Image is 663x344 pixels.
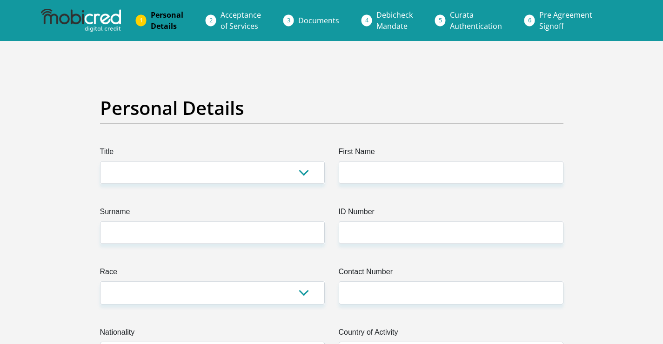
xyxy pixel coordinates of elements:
span: Pre Agreement Signoff [539,10,592,31]
label: Country of Activity [339,327,563,342]
a: Documents [291,11,347,30]
span: Curata Authentication [450,10,502,31]
a: Pre AgreementSignoff [532,6,600,35]
a: PersonalDetails [143,6,191,35]
label: Title [100,146,325,161]
input: First Name [339,161,563,184]
label: First Name [339,146,563,161]
span: Debicheck Mandate [376,10,413,31]
a: DebicheckMandate [369,6,420,35]
label: ID Number [339,206,563,221]
input: ID Number [339,221,563,244]
label: Surname [100,206,325,221]
label: Contact Number [339,266,563,281]
span: Personal Details [151,10,183,31]
label: Nationality [100,327,325,342]
a: CurataAuthentication [442,6,509,35]
span: Documents [298,15,339,26]
label: Race [100,266,325,281]
input: Contact Number [339,281,563,304]
span: Acceptance of Services [221,10,261,31]
h2: Personal Details [100,97,563,119]
img: mobicred logo [41,9,121,32]
a: Acceptanceof Services [213,6,268,35]
input: Surname [100,221,325,244]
